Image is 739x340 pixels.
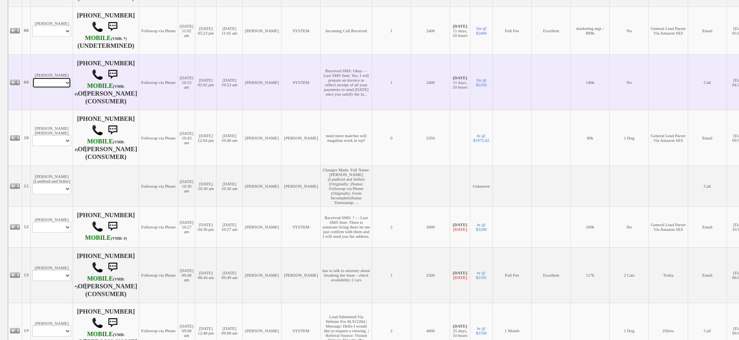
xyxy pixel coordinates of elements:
td: [DATE] 11:02 am [216,7,242,54]
img: call.png [92,21,103,33]
td: No [610,206,649,247]
td: Call [688,54,727,110]
td: 11 days, 10 hours [450,7,470,54]
td: 3000 [411,206,450,247]
td: Trulia [649,247,688,303]
b: [PERSON_NAME] [85,283,137,290]
b: [DATE] [453,222,467,227]
td: 2400 [411,7,450,54]
td: Incoming Call Received [320,7,372,54]
b: [PERSON_NAME] [85,146,137,153]
img: call.png [92,221,103,232]
td: [PERSON_NAME] [31,247,73,303]
td: 2400 [411,54,450,110]
td: [DATE] 04:36 pm [195,206,217,247]
td: [PERSON_NAME] [242,54,282,110]
b: [DATE] [453,75,467,80]
td: 100k [570,206,610,247]
td: [PERSON_NAME] [282,247,321,303]
img: sms.png [105,19,120,35]
td: need more matches will magellan work in wp? [320,110,372,166]
b: AT&T Wireless [75,138,125,153]
td: [DATE] 09:48 am [178,247,195,303]
td: [DATE] 10:53 am [178,54,195,110]
td: [PERSON_NAME] [242,166,282,206]
b: [PERSON_NAME] [85,90,137,97]
font: MOBILE [87,138,113,145]
td: General Lead Parser Via Amazon SES [649,7,688,54]
b: [DATE] [453,324,467,328]
td: [DATE] 11:02 am [178,7,195,54]
font: MOBILE [87,331,113,338]
a: br @ $1975.62 [473,133,489,143]
font: (VMB: *) [111,37,127,41]
td: [DATE] 10:27 am [178,206,195,247]
td: 10 [22,110,31,166]
td: 80k [570,110,610,166]
td: [PERSON_NAME] [PERSON_NAME] [31,110,73,166]
td: [DATE] 10:30 am [216,166,242,206]
td: Email [688,206,727,247]
td: [PERSON_NAME] [242,206,282,247]
b: Verizon Wireless [85,35,127,42]
td: Followup via Phone [139,7,178,54]
img: sms.png [105,122,120,138]
td: [PERSON_NAME] [282,110,321,166]
td: 1 [372,7,411,54]
td: [PERSON_NAME] [31,7,73,54]
td: [DATE] 08:44 am [195,247,217,303]
td: Changes Made: Full Name: [PERSON_NAME] (Landlord and Seller) (Originally: )Status: Followup via P... [320,166,372,206]
font: (VMB: #) [75,140,125,152]
td: Received SMS: Okay - - Last SMS Sent: Yes. I will prepare an invoice to reflect receipt of all yo... [320,54,372,110]
font: MOBILE [85,234,111,241]
b: T-Mobile USA, Inc. [75,82,125,97]
font: [DATE] [453,227,467,232]
td: No [610,7,649,54]
td: 140k [570,54,610,110]
td: [DATE] 05:23 pm [195,7,217,54]
td: marketing mgr - $99k [570,7,610,54]
td: Call [688,166,727,206]
td: [DATE] 10:30 am [178,166,195,206]
td: [PERSON_NAME] [31,54,73,110]
td: Email [688,7,727,54]
td: General Lead Parser Via Amazon SES [649,110,688,166]
td: Followup via Phone [139,110,178,166]
td: 117k [570,247,610,303]
img: sms.png [105,315,120,331]
td: 1 Dog [610,110,649,166]
font: (VMB: *) [75,277,125,289]
td: 2350 [411,110,450,166]
td: [DATE] 10:46 am [216,110,242,166]
td: Excellent [532,247,571,303]
img: call.png [92,262,103,273]
td: [DATE] 10:43 am [178,110,195,166]
td: 2 Cats [610,247,649,303]
td: Followup via Phone [139,206,178,247]
a: br @ $3200 [476,222,487,232]
td: Excellent [532,7,571,54]
td: 2500 [411,247,450,303]
img: call.png [92,69,103,80]
td: [PERSON_NAME] [242,7,282,54]
img: call.png [92,317,103,329]
font: MOBILE [87,82,113,89]
td: Received SMS: ? - - Last SMS Sent: There is someone living there let me just confirm with them an... [320,206,372,247]
td: [PERSON_NAME] [242,247,282,303]
img: sms.png [105,260,120,275]
a: 1br @ $2250 [476,78,487,87]
img: call.png [92,124,103,136]
img: sms.png [105,67,120,82]
td: 11 days, 10 hours [450,54,470,110]
td: [PERSON_NAME] [282,166,321,206]
td: General Lead Parser Via Amazon SES [649,206,688,247]
font: MOBILE [85,35,111,42]
td: 08 [22,7,31,54]
td: Unknown [470,166,492,206]
td: Email [688,110,727,166]
td: Followup via Phone [139,247,178,303]
h4: [PHONE_NUMBER] [75,212,137,242]
td: SYSTEM [282,206,321,247]
a: br @ $3700 [476,326,487,335]
h4: [PHONE_NUMBER] Of (CONSUMER) [75,60,137,105]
